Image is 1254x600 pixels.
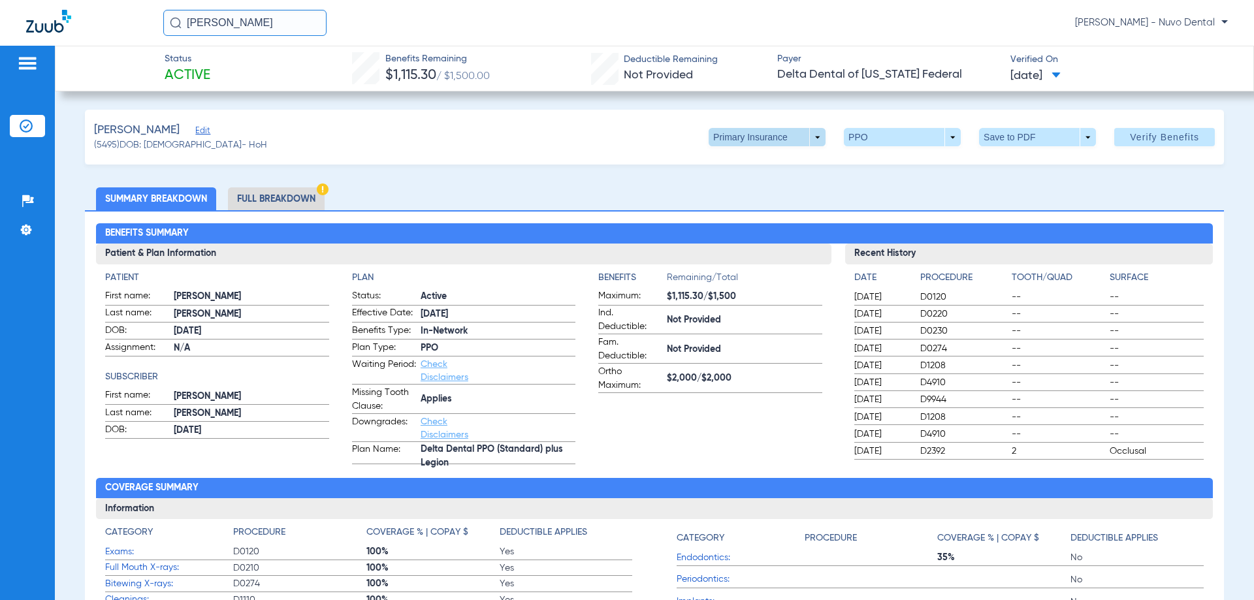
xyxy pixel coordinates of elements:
[174,390,329,403] span: [PERSON_NAME]
[1110,324,1203,338] span: --
[854,359,909,372] span: [DATE]
[677,526,805,550] app-breakdown-title: Category
[598,336,662,363] span: Fam. Deductible:
[1012,271,1105,289] app-breakdown-title: Tooth/Quad
[366,526,500,544] app-breakdown-title: Coverage % | Copay $
[677,531,724,545] h4: Category
[854,308,909,321] span: [DATE]
[421,324,575,338] span: In-Network
[1012,359,1105,372] span: --
[920,445,1007,458] span: D2392
[352,415,416,441] span: Downgrades:
[667,313,822,327] span: Not Provided
[385,52,490,66] span: Benefits Remaining
[174,424,329,437] span: [DATE]
[1012,376,1105,389] span: --
[105,271,329,285] h4: Patient
[1110,271,1203,289] app-breakdown-title: Surface
[421,360,468,382] a: Check Disclaimers
[233,526,285,539] h4: Procedure
[920,376,1007,389] span: D4910
[937,531,1039,545] h4: Coverage % | Copay $
[1070,573,1204,586] span: No
[854,271,909,285] h4: Date
[366,561,500,575] span: 100%
[854,393,909,406] span: [DATE]
[1070,551,1204,564] span: No
[352,289,416,305] span: Status:
[96,498,1212,519] h3: Information
[920,342,1007,355] span: D0274
[163,10,327,36] input: Search for patients
[26,10,71,33] img: Zuub Logo
[366,577,500,590] span: 100%
[233,545,366,558] span: D0120
[598,271,667,289] app-breakdown-title: Benefits
[500,545,633,558] span: Yes
[709,128,826,146] button: Primary Insurance
[920,411,1007,424] span: D1208
[352,341,416,356] span: Plan Type:
[979,128,1096,146] button: Save to PDF
[1110,393,1203,406] span: --
[105,306,169,322] span: Last name:
[920,393,1007,406] span: D9944
[854,445,909,458] span: [DATE]
[352,386,416,413] span: Missing Tooth Clause:
[105,423,169,439] span: DOB:
[105,370,329,384] h4: Subscriber
[1110,445,1203,458] span: Occlusal
[854,324,909,338] span: [DATE]
[96,478,1212,499] h2: Coverage Summary
[598,306,662,334] span: Ind. Deductible:
[920,271,1007,289] app-breakdown-title: Procedure
[624,69,693,81] span: Not Provided
[937,526,1070,550] app-breakdown-title: Coverage % | Copay $
[96,223,1212,244] h2: Benefits Summary
[500,561,633,575] span: Yes
[845,244,1213,264] h3: Recent History
[1012,342,1105,355] span: --
[94,122,180,138] span: [PERSON_NAME]
[195,126,207,138] span: Edit
[94,138,267,152] span: (5495) DOB: [DEMOGRAPHIC_DATA] - HoH
[1110,308,1203,321] span: --
[777,52,999,66] span: Payer
[317,183,329,195] img: Hazard
[920,308,1007,321] span: D0220
[920,359,1007,372] span: D1208
[174,308,329,321] span: [PERSON_NAME]
[920,271,1007,285] h4: Procedure
[1110,271,1203,285] h4: Surface
[421,308,575,321] span: [DATE]
[854,271,909,289] app-breakdown-title: Date
[500,526,587,539] h4: Deductible Applies
[1012,428,1105,441] span: --
[677,573,805,586] span: Periodontics:
[1070,531,1158,545] h4: Deductible Applies
[1012,308,1105,321] span: --
[1130,132,1199,142] span: Verify Benefits
[1110,342,1203,355] span: --
[170,17,182,29] img: Search Icon
[1189,537,1254,600] iframe: Chat Widget
[233,577,366,590] span: D0274
[1010,68,1061,84] span: [DATE]
[854,411,909,424] span: [DATE]
[233,561,366,575] span: D0210
[937,551,1070,564] span: 35%
[1110,376,1203,389] span: --
[105,561,233,575] span: Full Mouth X-rays:
[96,187,216,210] li: Summary Breakdown
[854,342,909,355] span: [DATE]
[105,324,169,339] span: DOB:
[385,69,436,82] span: $1,115.30
[1110,428,1203,441] span: --
[105,577,233,591] span: Bitewing X-rays:
[105,526,153,539] h4: Category
[233,526,366,544] app-breakdown-title: Procedure
[844,128,961,146] button: PPO
[105,341,169,356] span: Assignment:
